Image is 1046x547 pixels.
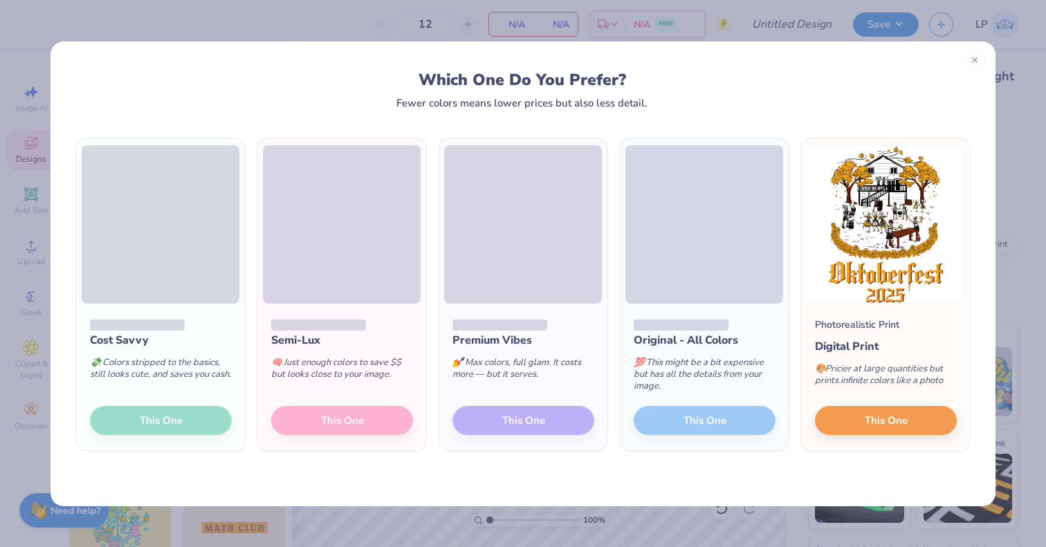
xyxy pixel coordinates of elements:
button: This One [815,406,957,435]
span: 💅 [452,356,464,369]
span: 🎨 [815,362,826,375]
div: Premium Vibes [452,332,594,349]
span: 💸 [90,356,101,369]
div: Original - All Colors [634,332,776,349]
div: Just enough colors to save $$ but looks close to your image. [271,349,413,394]
span: 💯 [634,356,645,369]
div: Semi-Lux [271,332,413,349]
div: Colors stripped to the basics, still looks cute, and saves you cash. [90,349,232,394]
img: Photorealistic preview [807,145,964,304]
div: Digital Print [815,338,957,355]
div: Photorealistic Print [815,317,899,332]
div: Which One Do You Prefer? [89,71,957,89]
div: Pricier at large quantities but prints infinite colors like a photo [815,355,957,400]
span: This One [865,412,908,428]
div: Fewer colors means lower prices but also less detail. [396,98,648,109]
div: This might be a bit expensive but has all the details from your image. [634,349,776,406]
span: 🧠 [271,356,282,369]
div: Max colors, full glam. It costs more — but it serves. [452,349,594,394]
div: Cost Savvy [90,332,232,349]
